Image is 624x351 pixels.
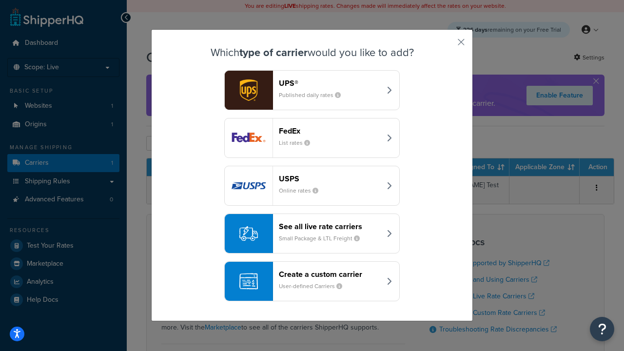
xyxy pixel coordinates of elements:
button: usps logoUSPSOnline rates [224,166,400,206]
img: usps logo [225,166,273,205]
img: ups logo [225,71,273,110]
header: See all live rate carriers [279,222,381,231]
small: Small Package & LTL Freight [279,234,368,243]
header: UPS® [279,78,381,88]
h3: Which would you like to add? [176,47,448,58]
button: fedEx logoFedExList rates [224,118,400,158]
small: User-defined Carriers [279,282,350,291]
button: See all live rate carriersSmall Package & LTL Freight [224,214,400,253]
button: ups logoUPS®Published daily rates [224,70,400,110]
button: Open Resource Center [590,317,614,341]
small: Online rates [279,186,326,195]
button: Create a custom carrierUser-defined Carriers [224,261,400,301]
header: Create a custom carrier [279,270,381,279]
img: icon-carrier-custom-c93b8a24.svg [239,272,258,291]
header: USPS [279,174,381,183]
header: FedEx [279,126,381,136]
strong: type of carrier [239,44,308,60]
img: fedEx logo [225,118,273,157]
small: List rates [279,138,318,147]
small: Published daily rates [279,91,349,99]
img: icon-carrier-liverate-becf4550.svg [239,224,258,243]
